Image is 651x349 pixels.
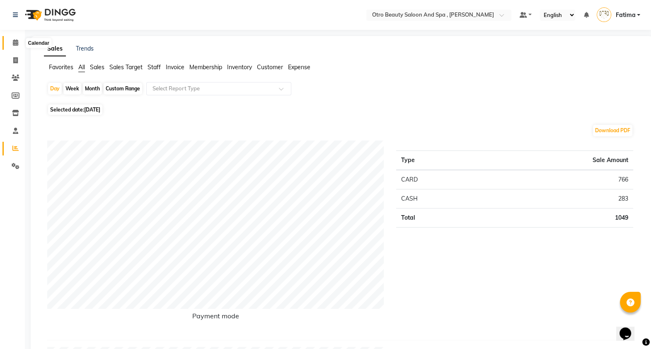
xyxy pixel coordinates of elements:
[63,83,81,95] div: Week
[48,83,62,95] div: Day
[76,45,94,52] a: Trends
[83,83,102,95] div: Month
[104,83,142,95] div: Custom Range
[484,189,633,208] td: 283
[90,63,104,71] span: Sales
[615,11,635,19] span: Fatima
[597,7,611,22] img: Fatima
[44,41,66,56] a: Sales
[148,63,161,71] span: Staff
[396,189,483,208] td: CASH
[396,208,483,228] td: Total
[21,3,78,27] img: logo
[49,63,73,71] span: Favorites
[257,63,283,71] span: Customer
[396,151,483,170] th: Type
[484,151,633,170] th: Sale Amount
[227,63,252,71] span: Inventory
[48,104,102,115] span: Selected date:
[288,63,310,71] span: Expense
[484,170,633,189] td: 766
[593,125,632,136] button: Download PDF
[189,63,222,71] span: Membership
[47,312,384,323] h6: Payment mode
[396,170,483,189] td: CARD
[78,63,85,71] span: All
[84,107,100,113] span: [DATE]
[26,38,51,48] div: Calendar
[616,316,643,341] iframe: chat widget
[166,63,184,71] span: Invoice
[109,63,143,71] span: Sales Target
[484,208,633,228] td: 1049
